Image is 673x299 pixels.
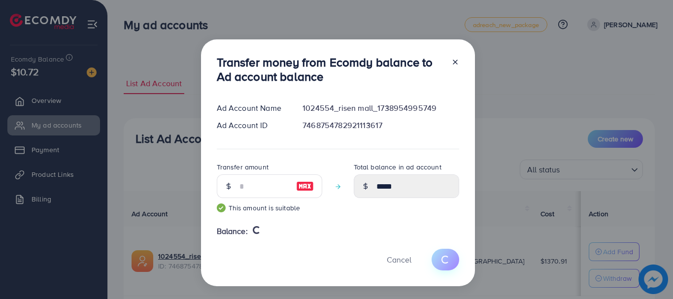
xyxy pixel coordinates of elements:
[374,249,424,270] button: Cancel
[217,203,226,212] img: guide
[217,162,269,172] label: Transfer amount
[295,102,467,114] div: 1024554_risen mall_1738954995749
[217,226,248,237] span: Balance:
[296,180,314,192] img: image
[295,120,467,131] div: 7468754782921113617
[217,203,322,213] small: This amount is suitable
[217,55,443,84] h3: Transfer money from Ecomdy balance to Ad account balance
[354,162,441,172] label: Total balance in ad account
[209,120,295,131] div: Ad Account ID
[209,102,295,114] div: Ad Account Name
[387,254,411,265] span: Cancel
